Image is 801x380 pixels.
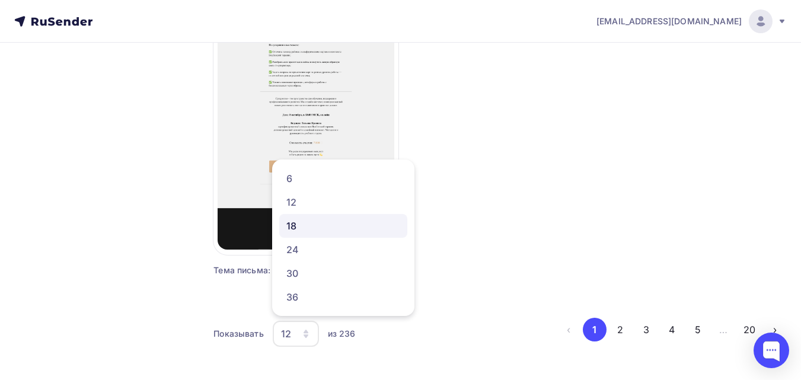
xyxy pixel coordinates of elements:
[281,327,291,341] div: 12
[557,318,787,341] ul: Pagination
[286,219,400,233] div: 18
[213,328,263,340] div: Показывать
[286,171,400,186] div: 6
[272,320,320,347] button: 12
[596,9,787,33] a: [EMAIL_ADDRESS][DOMAIN_NAME]
[608,318,632,341] button: Go to page 2
[286,242,400,257] div: 24
[286,195,400,209] div: 12
[583,318,607,341] button: Go to page 1
[634,318,658,341] button: Go to page 3
[596,15,742,27] span: [EMAIL_ADDRESS][DOMAIN_NAME]
[660,318,684,341] button: Go to page 4
[686,318,710,341] button: Go to page 5
[738,318,761,341] button: Go to page 20
[763,318,787,341] button: Go to next page
[286,290,400,304] div: 36
[272,159,414,316] ul: 12
[213,264,352,276] div: Тема письма: Супервизия, полностью посвящённая работе с метафорическими картами!
[328,328,356,340] div: из 236
[286,266,400,280] div: 30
